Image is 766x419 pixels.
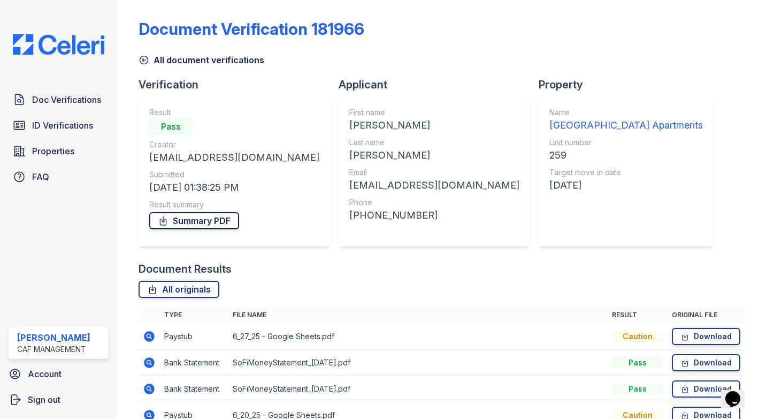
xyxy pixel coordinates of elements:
a: Download [672,328,740,345]
iframe: chat widget [721,376,755,408]
div: Last name [349,137,519,148]
a: Properties [9,140,109,162]
div: Caution [612,331,663,342]
td: SoFiMoneyStatement_[DATE].pdf [228,350,608,376]
span: FAQ [32,170,49,183]
div: [PERSON_NAME] [349,118,519,133]
a: FAQ [9,166,109,188]
a: Doc Verifications [9,89,109,110]
div: Email [349,167,519,178]
div: Unit number [549,137,703,148]
th: Original file [668,306,745,324]
a: Account [4,363,113,385]
a: All document verifications [139,54,264,66]
div: Phone [349,197,519,208]
div: Result [149,107,319,118]
span: Doc Verifications [32,93,101,106]
a: Name [GEOGRAPHIC_DATA] Apartments [549,107,703,133]
td: Bank Statement [160,350,228,376]
div: Pass [149,118,192,135]
span: Sign out [28,393,60,406]
a: Download [672,380,740,398]
div: [EMAIL_ADDRESS][DOMAIN_NAME] [149,150,319,165]
td: Bank Statement [160,376,228,402]
div: Pass [612,357,663,368]
div: [PHONE_NUMBER] [349,208,519,223]
div: 259 [549,148,703,163]
th: File name [228,306,608,324]
th: Type [160,306,228,324]
div: [PERSON_NAME] [349,148,519,163]
th: Result [608,306,668,324]
div: Verification [139,77,339,92]
span: Account [28,368,62,380]
div: Property [539,77,722,92]
div: Pass [612,384,663,394]
div: [PERSON_NAME] [17,331,90,344]
a: Summary PDF [149,212,239,229]
a: Download [672,354,740,371]
div: First name [349,107,519,118]
td: 6_27_25 - Google Sheets.pdf [228,324,608,350]
div: [DATE] [549,178,703,193]
img: CE_Logo_Blue-a8612792a0a2168367f1c8372b55b34899dd931a85d93a1a3d3e32e68fde9ad4.png [4,34,113,55]
td: Paystub [160,324,228,350]
span: ID Verifications [32,119,93,132]
div: Document Results [139,261,232,276]
td: SoFiMoneyStatement_[DATE].pdf [228,376,608,402]
div: [EMAIL_ADDRESS][DOMAIN_NAME] [349,178,519,193]
div: Submitted [149,169,319,180]
span: Properties [32,145,74,158]
div: Applicant [339,77,539,92]
a: All originals [139,281,219,298]
a: Sign out [4,389,113,410]
div: Document Verification 181966 [139,19,364,39]
div: [DATE] 01:38:25 PM [149,180,319,195]
div: [GEOGRAPHIC_DATA] Apartments [549,118,703,133]
div: Name [549,107,703,118]
div: Result summary [149,199,319,210]
div: Creator [149,139,319,150]
div: Target move in date [549,167,703,178]
a: ID Verifications [9,115,109,136]
div: CAF Management [17,344,90,355]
